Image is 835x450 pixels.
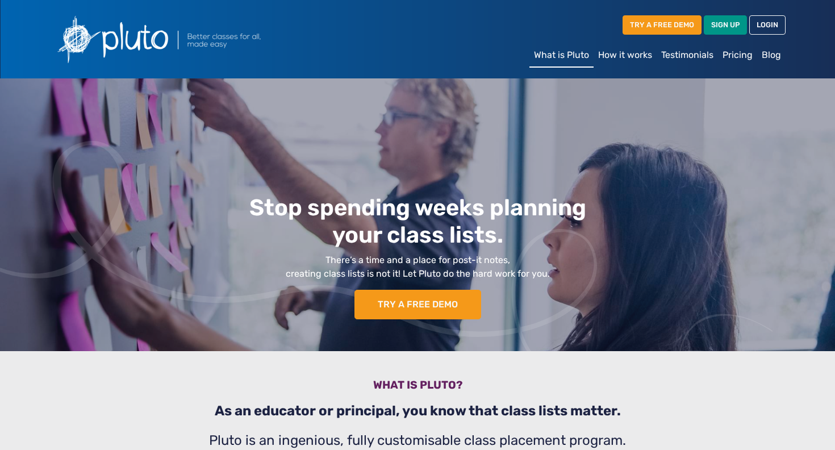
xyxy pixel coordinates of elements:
a: How it works [594,44,657,66]
img: Pluto logo with the text Better classes for all, made easy [49,9,322,69]
h3: What is pluto? [56,378,779,396]
a: TRY A FREE DEMO [623,15,702,34]
a: Testimonials [657,44,718,66]
p: There’s a time and a place for post-it notes, creating class lists is not it! Let Pluto do the ha... [126,253,710,281]
a: Pricing [718,44,757,66]
a: LOGIN [749,15,786,34]
b: As an educator or principal, you know that class lists matter. [215,403,621,419]
a: Blog [757,44,786,66]
a: SIGN UP [704,15,747,34]
h1: Stop spending weeks planning your class lists. [126,194,710,249]
a: What is Pluto [529,44,594,68]
a: TRY A FREE DEMO [354,290,481,319]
